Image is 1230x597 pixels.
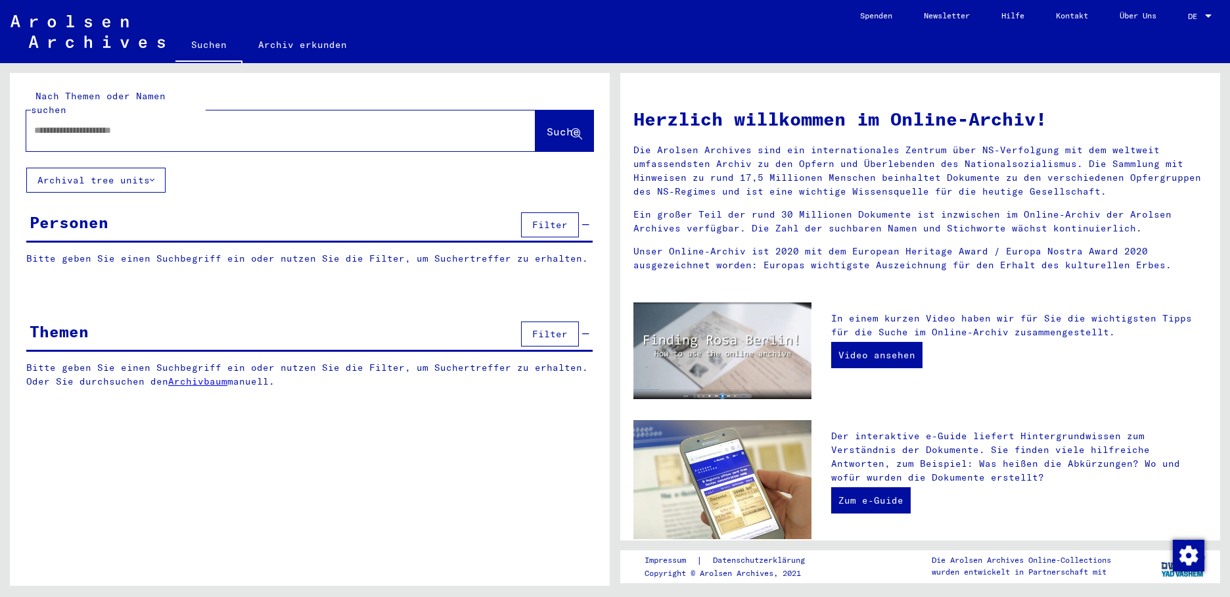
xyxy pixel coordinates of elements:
mat-label: Nach Themen oder Namen suchen [31,90,166,116]
div: Themen [30,320,89,343]
p: Bitte geben Sie einen Suchbegriff ein oder nutzen Sie die Filter, um Suchertreffer zu erhalten. O... [26,361,593,389]
button: Archival tree units [26,168,166,193]
img: eguide.jpg [633,420,811,539]
button: Suche [535,110,593,151]
div: | [645,554,821,567]
img: Zustimmung ändern [1173,540,1204,571]
img: Arolsen_neg.svg [11,15,165,48]
p: Die Arolsen Archives Online-Collections [932,554,1111,566]
a: Suchen [175,29,242,63]
p: Ein großer Teil der rund 30 Millionen Dokumente ist inzwischen im Online-Archiv der Arolsen Archi... [633,208,1207,235]
button: Filter [521,212,579,237]
a: Impressum [645,554,696,567]
div: Personen [30,210,108,234]
a: Datenschutzerklärung [702,554,821,567]
img: video.jpg [633,302,811,399]
p: In einem kurzen Video haben wir für Sie die wichtigsten Tipps für die Suche im Online-Archiv zusa... [831,312,1207,339]
span: DE [1188,12,1202,21]
p: Bitte geben Sie einen Suchbegriff ein oder nutzen Sie die Filter, um Suchertreffer zu erhalten. [26,252,593,266]
a: Video ansehen [831,342,922,368]
span: Suche [547,125,580,138]
p: Copyright © Arolsen Archives, 2021 [645,567,821,579]
button: Filter [521,322,579,346]
span: Filter [532,219,568,231]
p: wurden entwickelt in Partnerschaft mit [932,566,1111,578]
img: yv_logo.png [1158,550,1208,583]
h1: Herzlich willkommen im Online-Archiv! [633,105,1207,133]
a: Archiv erkunden [242,29,363,60]
a: Archivbaum [168,375,227,387]
p: Die Arolsen Archives sind ein internationales Zentrum über NS-Verfolgung mit dem weltweit umfasse... [633,143,1207,199]
p: Unser Online-Archiv ist 2020 mit dem European Heritage Award / Europa Nostra Award 2020 ausgezeic... [633,245,1207,272]
p: Der interaktive e-Guide liefert Hintergrundwissen zum Verständnis der Dokumente. Sie finden viele... [831,429,1207,485]
span: Filter [532,328,568,340]
a: Zum e-Guide [831,487,911,513]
